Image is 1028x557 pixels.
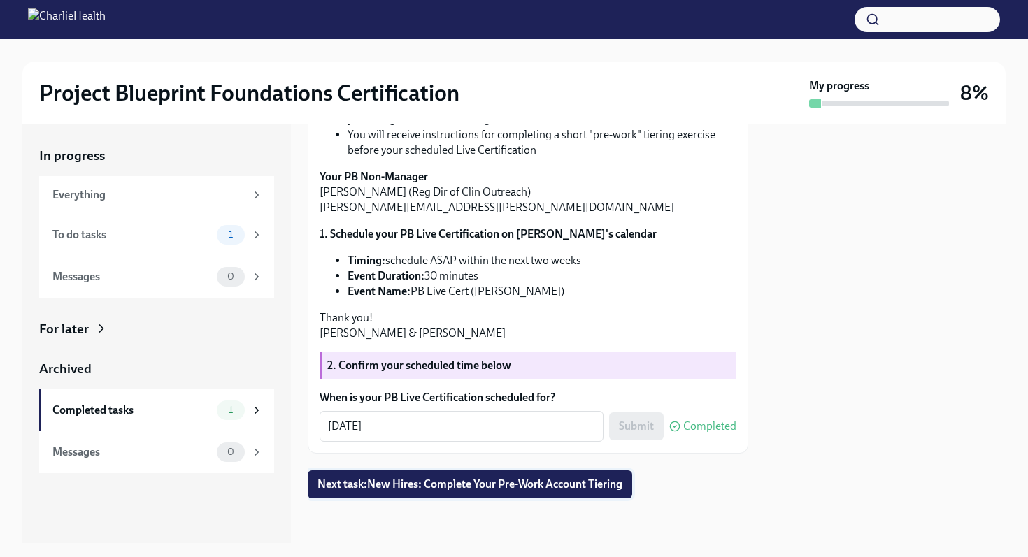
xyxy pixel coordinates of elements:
li: 30 minutes [348,268,736,284]
span: Completed [683,421,736,432]
label: When is your PB Live Certification scheduled for? [320,390,736,405]
strong: My progress [809,78,869,94]
span: 0 [219,271,243,282]
a: Completed tasks1 [39,389,274,431]
li: schedule ASAP within the next two weeks [348,253,736,268]
li: You will receive instructions for completing a short "pre-work" tiering exercise before your sche... [348,127,736,158]
strong: Event Name: [348,284,411,298]
img: CharlieHealth [28,8,106,31]
a: Messages0 [39,256,274,298]
p: [PERSON_NAME] (Reg Dir of Clin Outreach) [PERSON_NAME][EMAIL_ADDRESS][PERSON_NAME][DOMAIN_NAME] [320,169,736,215]
span: 1 [220,405,241,415]
strong: Timing: [348,254,385,267]
a: Archived [39,360,274,378]
a: Messages0 [39,431,274,473]
div: Messages [52,444,211,460]
strong: Event Duration: [348,269,424,282]
h3: 8% [960,80,989,106]
div: Everything [52,187,245,203]
button: Next task:New Hires: Complete Your Pre-Work Account Tiering [308,470,632,498]
span: 0 [219,447,243,457]
strong: Your PB Non-Manager [320,170,428,183]
li: PB Live Cert ([PERSON_NAME]) [348,284,736,299]
div: Messages [52,269,211,284]
textarea: [DATE] [328,418,595,435]
a: Everything [39,176,274,214]
span: Next task : New Hires: Complete Your Pre-Work Account Tiering [317,477,622,491]
span: 1 [220,229,241,240]
p: Thank you! [PERSON_NAME] & [PERSON_NAME] [320,310,736,341]
div: Completed tasks [52,403,211,418]
div: To do tasks [52,227,211,243]
h2: Project Blueprint Foundations Certification [39,79,459,107]
div: For later [39,320,89,338]
a: To do tasks1 [39,214,274,256]
a: For later [39,320,274,338]
strong: 1. Schedule your PB Live Certification on [PERSON_NAME]'s calendar [320,227,657,240]
a: In progress [39,147,274,165]
strong: 2. Confirm your scheduled time below [327,359,511,372]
